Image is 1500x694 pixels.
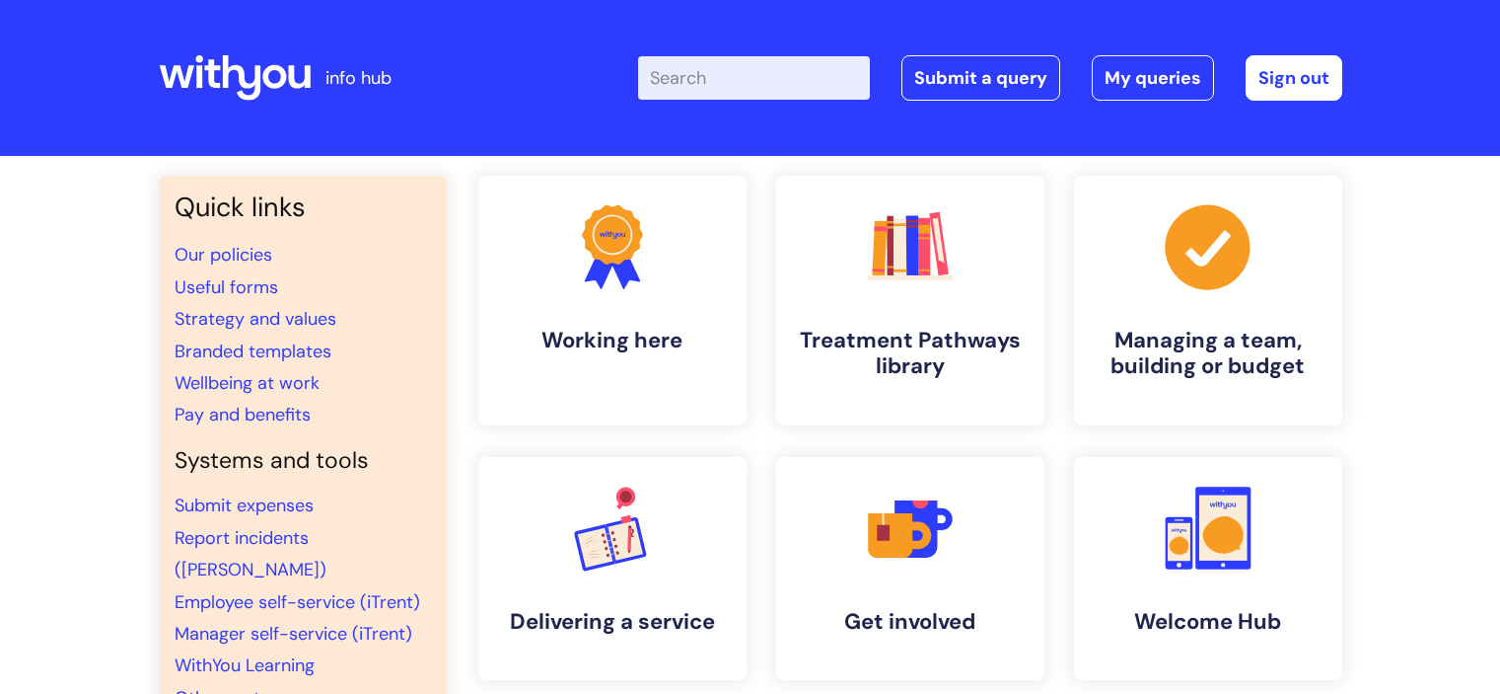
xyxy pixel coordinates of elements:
[638,56,870,100] input: Search
[175,526,326,581] a: Report incidents ([PERSON_NAME])
[494,328,731,353] h4: Working here
[175,243,272,267] a: Our policies
[175,340,331,363] a: Branded templates
[901,55,1060,101] a: Submit a query
[776,176,1044,425] a: Treatment Pathways library
[175,307,336,331] a: Strategy and values
[175,590,420,614] a: Employee self-service (iTrent)
[776,457,1044,680] a: Get involved
[478,176,747,425] a: Working here
[175,403,311,426] a: Pay and benefits
[792,609,1029,635] h4: Get involved
[175,371,320,395] a: Wellbeing at work
[175,494,314,517] a: Submit expenses
[478,457,747,680] a: Delivering a service
[175,192,431,223] h3: Quick links
[1090,328,1326,380] h4: Managing a team, building or budget
[1074,176,1342,425] a: Managing a team, building or budget
[1246,55,1342,101] a: Sign out
[638,55,1342,101] div: | -
[175,622,412,646] a: Manager self-service (iTrent)
[175,447,431,475] h4: Systems and tools
[1092,55,1214,101] a: My queries
[175,654,315,677] a: WithYou Learning
[175,275,278,299] a: Useful forms
[1090,609,1326,635] h4: Welcome Hub
[792,328,1029,380] h4: Treatment Pathways library
[494,609,731,635] h4: Delivering a service
[1074,457,1342,680] a: Welcome Hub
[325,62,392,94] p: info hub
